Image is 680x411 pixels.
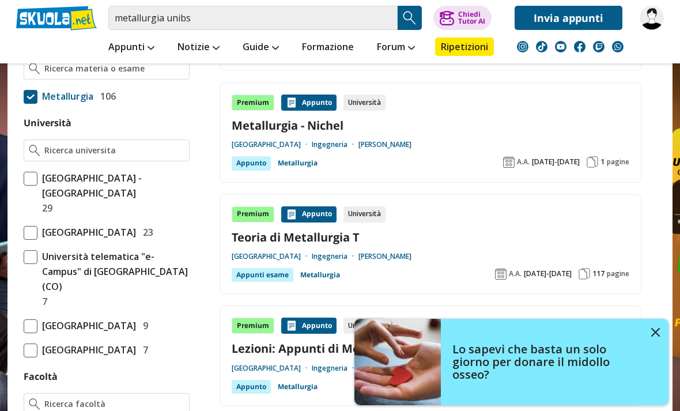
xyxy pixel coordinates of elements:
[44,63,184,74] input: Ricerca materia o esame
[29,145,40,156] img: Ricerca universita
[299,37,357,58] a: Formazione
[232,364,312,373] a: [GEOGRAPHIC_DATA]
[232,140,312,149] a: [GEOGRAPHIC_DATA]
[524,269,572,278] span: [DATE]-[DATE]
[593,41,605,52] img: twitch
[286,320,297,331] img: Appunti contenuto
[44,398,184,410] input: Ricerca facoltà
[29,398,40,410] img: Ricerca facoltà
[281,95,337,111] div: Appunto
[175,37,222,58] a: Notizie
[278,380,318,394] a: Metallurgia
[44,145,184,156] input: Ricerca universita
[574,41,585,52] img: facebook
[29,63,40,74] img: Ricerca materia o esame
[374,37,418,58] a: Forum
[532,157,580,167] span: [DATE]-[DATE]
[37,225,136,240] span: [GEOGRAPHIC_DATA]
[232,252,312,261] a: [GEOGRAPHIC_DATA]
[232,380,271,394] div: Appunto
[232,229,629,245] a: Teoria di Metallurgia T
[286,209,297,220] img: Appunti contenuto
[536,41,547,52] img: tiktok
[286,97,297,108] img: Appunti contenuto
[37,342,136,357] span: [GEOGRAPHIC_DATA]
[398,6,422,30] button: Search Button
[24,116,71,129] label: Università
[555,41,566,52] img: youtube
[232,95,274,111] div: Premium
[105,37,157,58] a: Appunti
[607,269,629,278] span: pagine
[517,157,530,167] span: A.A.
[343,206,386,223] div: Università
[232,118,629,133] a: Metallurgia - Nichel
[401,9,418,27] img: Cerca appunti, riassunti o versioni
[517,41,528,52] img: instagram
[579,268,590,280] img: Pagine
[358,252,411,261] a: [PERSON_NAME]
[96,89,116,104] span: 106
[37,171,190,201] span: [GEOGRAPHIC_DATA] - [GEOGRAPHIC_DATA]
[312,140,358,149] a: Ingegneria
[343,318,386,334] div: Università
[281,318,337,334] div: Appunto
[495,268,507,280] img: Anno accademico
[108,6,398,30] input: Cerca appunti, riassunti o versioni
[281,206,337,223] div: Appunto
[509,269,522,278] span: A.A.
[435,37,494,56] a: Ripetizioni
[312,252,358,261] a: Ingegneria
[240,37,282,58] a: Guide
[37,249,190,294] span: Università telematica "e-Campus" di [GEOGRAPHIC_DATA] (CO)
[300,268,340,282] a: Metallurgia
[640,6,664,30] img: AndreaBaresi05
[232,156,271,170] div: Appunto
[278,156,318,170] a: Metallurgia
[232,341,629,356] a: Lezioni: Appunti di Metallurgia
[651,328,660,337] img: close
[515,6,622,30] a: Invia appunti
[312,364,358,373] a: Ingegneria
[232,318,274,334] div: Premium
[138,342,148,357] span: 7
[232,206,274,223] div: Premium
[24,370,58,383] label: Facoltà
[607,157,629,167] span: pagine
[433,6,492,30] button: ChiediTutor AI
[354,319,668,405] a: Lo sapevi che basta un solo giorno per donare il midollo osseo?
[232,268,293,282] div: Appunti esame
[37,294,47,309] span: 7
[343,95,386,111] div: Università
[37,89,93,104] span: Metallurgia
[600,157,605,167] span: 1
[138,225,153,240] span: 23
[358,140,411,149] a: [PERSON_NAME]
[458,11,485,25] div: Chiedi Tutor AI
[592,269,605,278] span: 117
[37,201,52,216] span: 29
[138,318,148,333] span: 9
[587,156,598,168] img: Pagine
[503,156,515,168] img: Anno accademico
[612,41,624,52] img: WhatsApp
[452,343,643,381] h4: Lo sapevi che basta un solo giorno per donare il midollo osseo?
[37,318,136,333] span: [GEOGRAPHIC_DATA]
